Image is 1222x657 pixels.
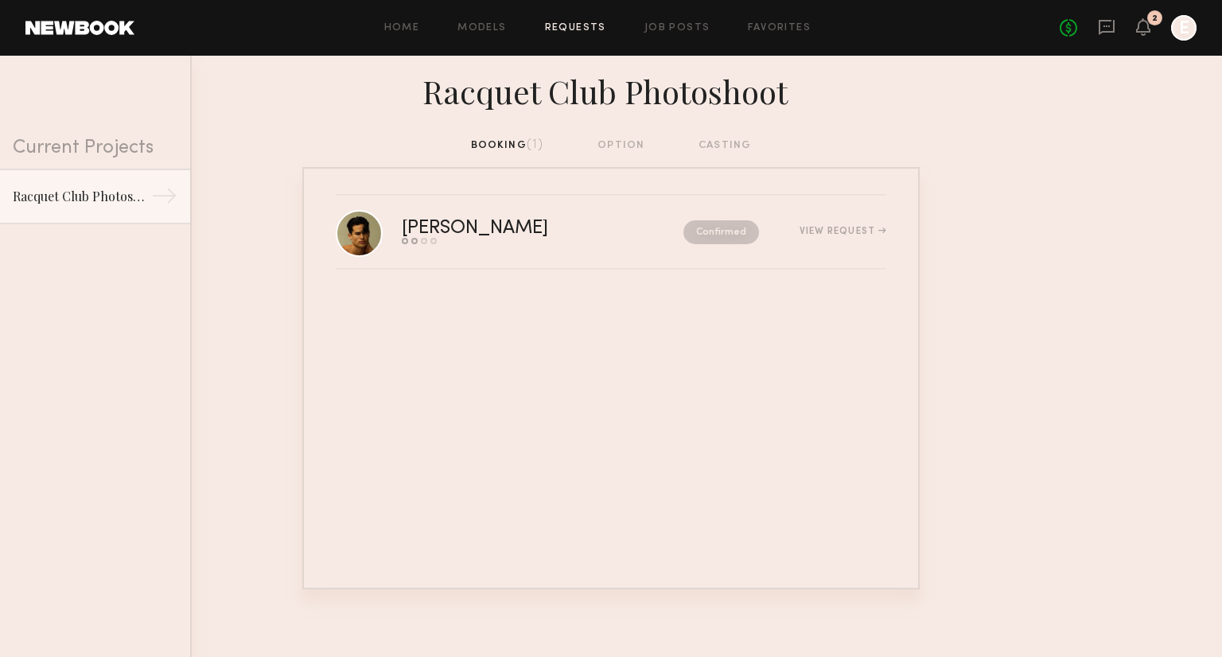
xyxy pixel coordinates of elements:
[457,23,506,33] a: Models
[13,187,151,206] div: Racquet Club Photoshoot
[402,220,616,238] div: [PERSON_NAME]
[800,227,886,236] div: View Request
[151,183,177,215] div: →
[1152,14,1158,23] div: 2
[683,220,759,244] nb-request-status: Confirmed
[644,23,710,33] a: Job Posts
[302,68,920,111] div: Racquet Club Photoshoot
[336,196,886,270] a: [PERSON_NAME]ConfirmedView Request
[748,23,811,33] a: Favorites
[545,23,606,33] a: Requests
[1171,15,1197,41] a: E
[384,23,420,33] a: Home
